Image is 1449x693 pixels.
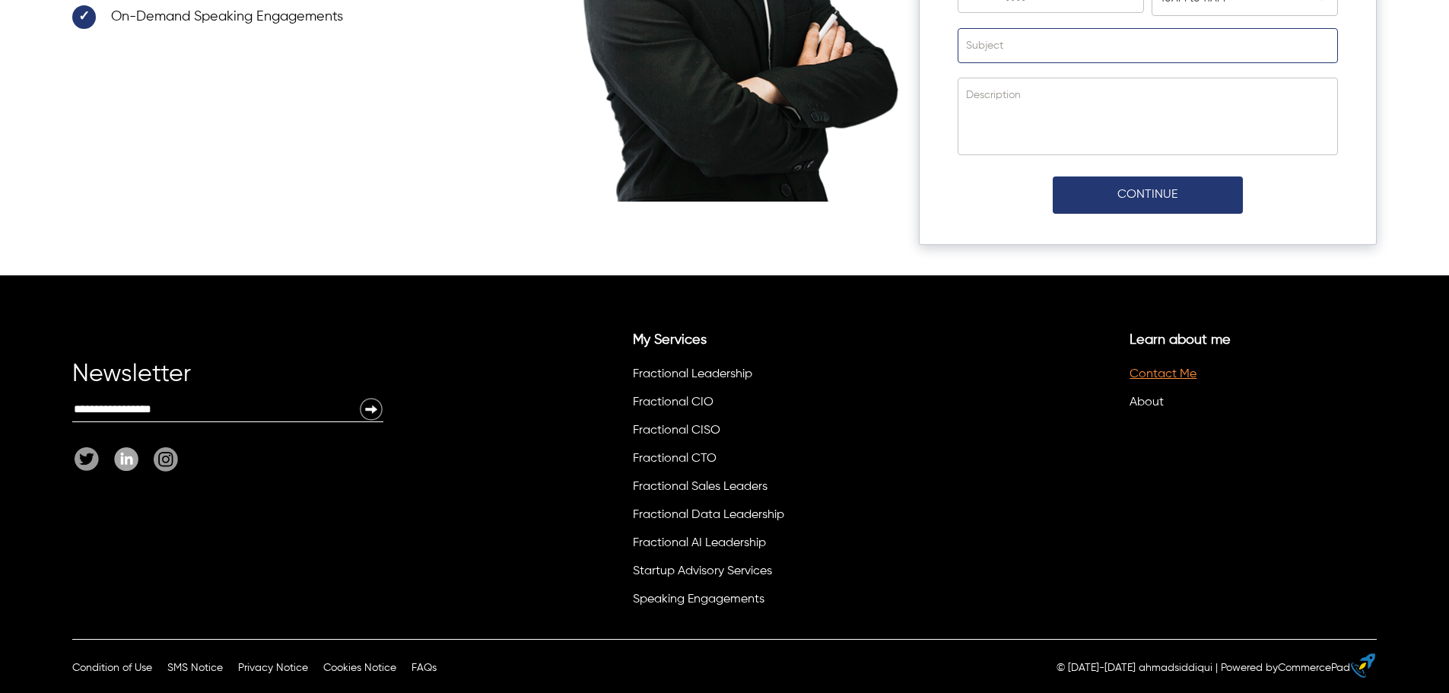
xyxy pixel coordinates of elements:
li: Speaking Engagements [631,588,872,616]
a: CommercePad [1278,663,1350,673]
a: My Services [633,333,707,347]
li: Contact Me [1127,363,1368,391]
img: eCommerce builder by CommercePad [1351,653,1375,678]
div: | [1215,660,1218,676]
li: Fractional Leadership [631,363,872,391]
div: Powered by [1221,660,1350,676]
a: Speaking Engagements [633,593,764,606]
a: Cookies Notice [323,663,396,673]
li: About [1127,391,1368,419]
a: Fractional Data Leadership [633,509,784,521]
img: Linkedin [114,447,138,471]
a: Fractional CIO [633,396,713,408]
div: Newsletter [72,367,383,397]
p: © [DATE]-[DATE] ahmadsiddiqui [1057,660,1212,676]
a: Fractional Leadership [633,368,752,380]
a: FAQs [412,663,437,673]
a: Linkedin [106,447,146,472]
a: SMS Notice [167,663,223,673]
a: Instagram [146,447,178,472]
a: Contact Me [1130,368,1196,380]
img: Instagram [154,447,178,472]
li: Fractional Data Leadership [631,504,872,532]
a: Fractional CTO [633,453,717,465]
span: On-Demand Speaking Engagements [111,7,343,27]
a: Learn about me [1130,333,1231,347]
a: Startup Advisory Services [633,565,772,577]
a: Privacy Notice [238,663,308,673]
li: Fractional CISO [631,419,872,447]
a: Condition of Use [72,663,152,673]
li: Fractional Sales Leaders [631,475,872,504]
li: Startup Advisory Services [631,560,872,588]
a: About [1130,396,1164,408]
a: Fractional Sales Leaders [633,481,767,493]
a: eCommerce builder by CommercePad [1354,653,1375,683]
a: Twitter [75,447,106,472]
li: Fractional CTO [631,447,872,475]
button: Continue [1053,176,1243,214]
a: Fractional CISO [633,424,720,437]
li: Fractional AI Leadership [631,532,872,560]
a: Fractional AI Leadership [633,537,766,549]
img: Twitter [75,447,99,471]
img: Newsletter Submit [359,397,383,421]
li: Fractional CIO [631,391,872,419]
